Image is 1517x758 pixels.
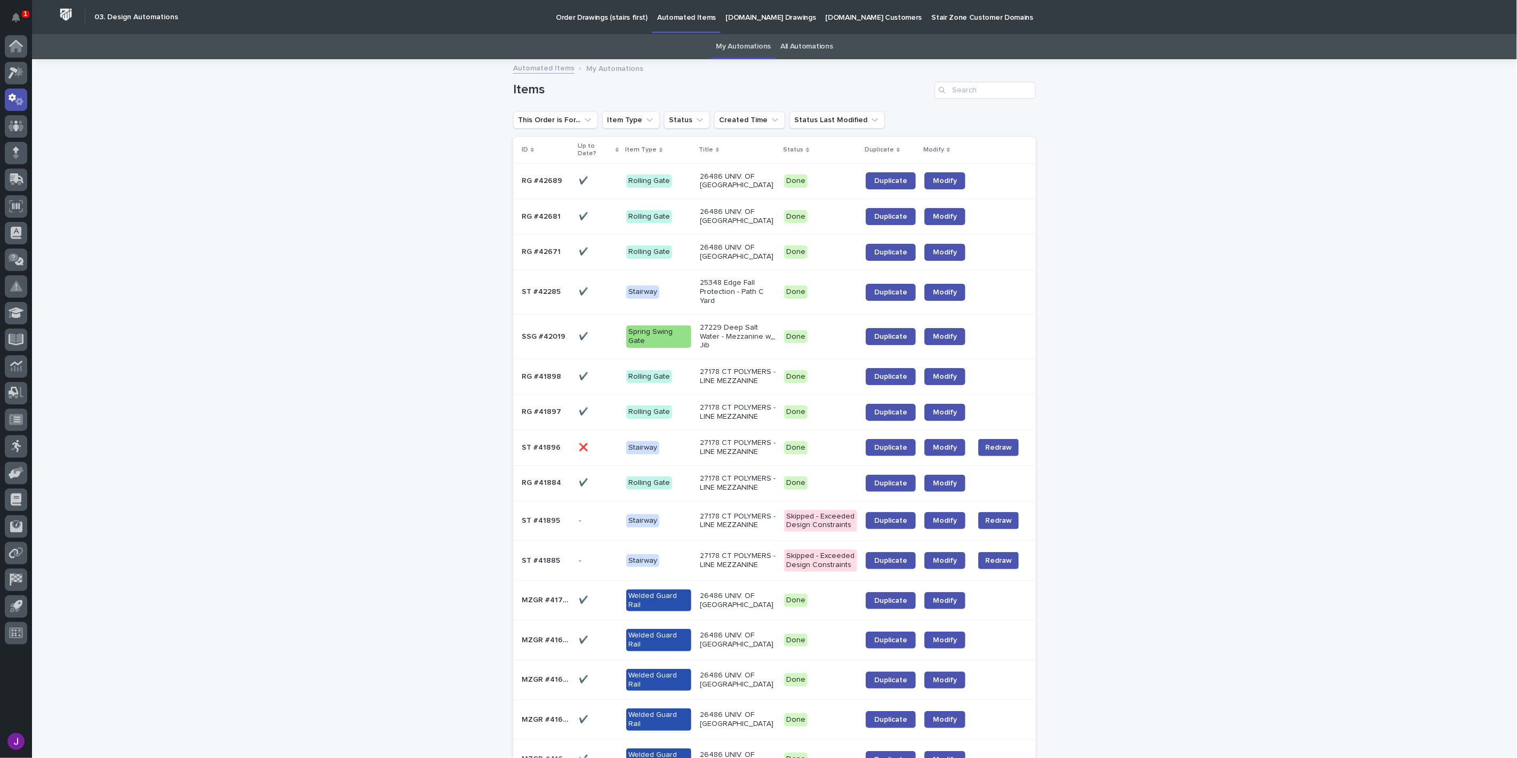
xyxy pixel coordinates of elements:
[579,594,590,605] p: ✔️
[700,512,776,530] p: 27178 CT POLYMERS - LINE MEZZANINE
[579,405,590,417] p: ✔️
[874,177,907,185] span: Duplicate
[522,210,563,221] p: RG #42681
[579,441,590,452] p: ❌
[626,629,691,651] div: Welded Guard Rail
[626,370,672,384] div: Rolling Gate
[700,711,776,729] p: 26486 UNIV. OF [GEOGRAPHIC_DATA]
[784,476,808,490] div: Done
[924,439,965,456] a: Modify
[784,210,808,224] div: Done
[579,673,590,684] p: ✔️
[626,441,659,454] div: Stairway
[522,673,572,684] p: MZGR #41673
[783,144,803,156] p: Status
[522,634,572,645] p: MZGR #41693
[874,444,907,451] span: Duplicate
[874,716,907,723] span: Duplicate
[933,213,957,220] span: Modify
[700,172,776,190] p: 26486 UNIV. OF [GEOGRAPHIC_DATA]
[602,111,660,129] button: Item Type
[874,636,907,644] span: Duplicate
[784,549,857,572] div: Skipped - Exceeded Design Constraints
[513,270,1036,314] tr: ST #42285ST #42285 ✔️✔️ Stairway25348 Edge Fall Protection - Path C YardDoneDuplicateModify
[13,13,27,30] div: Notifications1
[933,716,957,723] span: Modify
[933,517,957,524] span: Modify
[933,676,957,684] span: Modify
[579,330,590,341] p: ✔️
[522,554,562,565] p: ST #41885
[784,245,808,259] div: Done
[874,557,907,564] span: Duplicate
[874,597,907,604] span: Duplicate
[985,515,1012,526] span: Redraw
[924,244,965,261] a: Modify
[784,673,808,687] div: Done
[700,552,776,570] p: 27178 CT POLYMERS - LINE MEZZANINE
[522,405,563,417] p: RG #41897
[5,6,27,29] button: Notifications
[699,144,713,156] p: Title
[866,592,916,609] a: Duplicate
[522,441,563,452] p: ST #41896
[874,676,907,684] span: Duplicate
[924,592,965,609] a: Modify
[924,404,965,421] a: Modify
[700,243,776,261] p: 26486 UNIV. OF [GEOGRAPHIC_DATA]
[933,597,957,604] span: Modify
[874,333,907,340] span: Duplicate
[866,672,916,689] a: Duplicate
[513,359,1036,395] tr: RG #41898RG #41898 ✔️✔️ Rolling Gate27178 CT POLYMERS - LINE MEZZANINEDoneDuplicateModify
[513,163,1036,199] tr: RG #42689RG #42689 ✔️✔️ Rolling Gate26486 UNIV. OF [GEOGRAPHIC_DATA]DoneDuplicateModify
[513,580,1036,620] tr: MZGR #41720MZGR #41720 ✔️✔️ Welded Guard Rail26486 UNIV. OF [GEOGRAPHIC_DATA]DoneDuplicateModify
[626,405,672,419] div: Rolling Gate
[513,234,1036,270] tr: RG #42671RG #42671 ✔️✔️ Rolling Gate26486 UNIV. OF [GEOGRAPHIC_DATA]DoneDuplicateModify
[56,5,76,25] img: Workspace Logo
[94,13,178,22] h2: 03. Design Automations
[784,174,808,188] div: Done
[513,314,1036,358] tr: SSG #42019SSG #42019 ✔️✔️ Spring Swing Gate27229 Deep Salt Water - Mezzanine w_ JibDoneDuplicateM...
[700,368,776,386] p: 27178 CT POLYMERS - LINE MEZZANINE
[933,636,957,644] span: Modify
[924,368,965,385] a: Modify
[978,552,1019,569] button: Redraw
[579,245,590,257] p: ✔️
[700,631,776,649] p: 26486 UNIV. OF [GEOGRAPHIC_DATA]
[513,199,1036,235] tr: RG #42681RG #42681 ✔️✔️ Rolling Gate26486 UNIV. OF [GEOGRAPHIC_DATA]DoneDuplicateModify
[522,713,572,724] p: MZGR #41665
[626,514,659,528] div: Stairway
[522,370,563,381] p: RG #41898
[866,244,916,261] a: Duplicate
[866,284,916,301] a: Duplicate
[579,554,583,565] p: -
[513,465,1036,501] tr: RG #41884RG #41884 ✔️✔️ Rolling Gate27178 CT POLYMERS - LINE MEZZANINEDoneDuplicateModify
[866,632,916,649] a: Duplicate
[784,510,857,532] div: Skipped - Exceeded Design Constraints
[522,245,563,257] p: RG #42671
[933,480,957,487] span: Modify
[714,111,785,129] button: Created Time
[626,708,691,731] div: Welded Guard Rail
[626,554,659,568] div: Stairway
[866,552,916,569] a: Duplicate
[935,82,1036,99] div: Search
[923,144,944,156] p: Modify
[784,285,808,299] div: Done
[513,541,1036,581] tr: ST #41885ST #41885 -- Stairway27178 CT POLYMERS - LINE MEZZANINESkipped - Exceeded Design Constra...
[789,111,885,129] button: Status Last Modified
[513,111,598,129] button: This Order is For...
[924,672,965,689] a: Modify
[700,671,776,689] p: 26486 UNIV. OF [GEOGRAPHIC_DATA]
[513,700,1036,740] tr: MZGR #41665MZGR #41665 ✔️✔️ Welded Guard Rail26486 UNIV. OF [GEOGRAPHIC_DATA]DoneDuplicateModify
[626,210,672,224] div: Rolling Gate
[23,10,27,18] p: 1
[579,285,590,297] p: ✔️
[784,713,808,727] div: Done
[700,403,776,421] p: 27178 CT POLYMERS - LINE MEZZANINE
[933,333,957,340] span: Modify
[716,34,771,59] a: My Automations
[933,373,957,380] span: Modify
[522,144,528,156] p: ID
[933,557,957,564] span: Modify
